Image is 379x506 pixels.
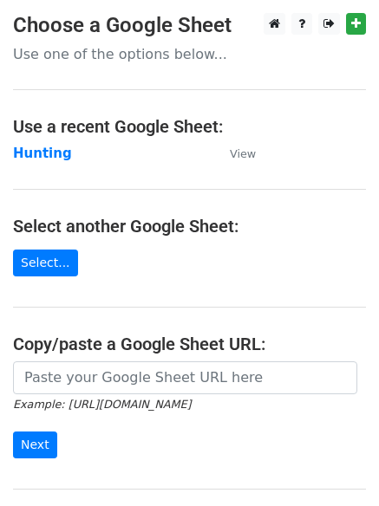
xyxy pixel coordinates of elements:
[13,334,366,354] h4: Copy/paste a Google Sheet URL:
[13,361,357,394] input: Paste your Google Sheet URL here
[230,147,256,160] small: View
[13,398,191,411] small: Example: [URL][DOMAIN_NAME]
[13,116,366,137] h4: Use a recent Google Sheet:
[13,431,57,458] input: Next
[13,13,366,38] h3: Choose a Google Sheet
[13,216,366,237] h4: Select another Google Sheet:
[13,146,72,161] a: Hunting
[212,146,256,161] a: View
[13,250,78,276] a: Select...
[292,423,379,506] iframe: Chat Widget
[13,45,366,63] p: Use one of the options below...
